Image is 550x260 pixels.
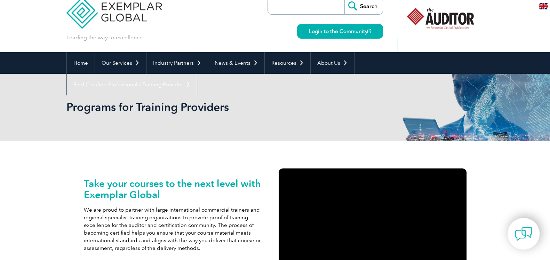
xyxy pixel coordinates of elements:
[367,29,371,33] img: open_square.png
[66,34,143,41] p: Leading the way to excellence
[67,52,95,74] a: Home
[297,24,383,39] a: Login to the Community
[95,52,146,74] a: Our Services
[515,225,532,243] img: contact-chat.png
[311,52,354,74] a: About Us
[265,52,310,74] a: Resources
[539,3,548,9] img: en
[84,206,272,252] p: We are proud to partner with large international commercial trainers and regional specialist trai...
[67,74,197,95] a: Find Certified Professional / Training Provider
[84,178,272,200] h2: Take your courses to the next level with Exemplar Global
[146,52,208,74] a: Industry Partners
[208,52,264,74] a: News & Events
[66,102,359,113] h2: Programs for Training Providers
